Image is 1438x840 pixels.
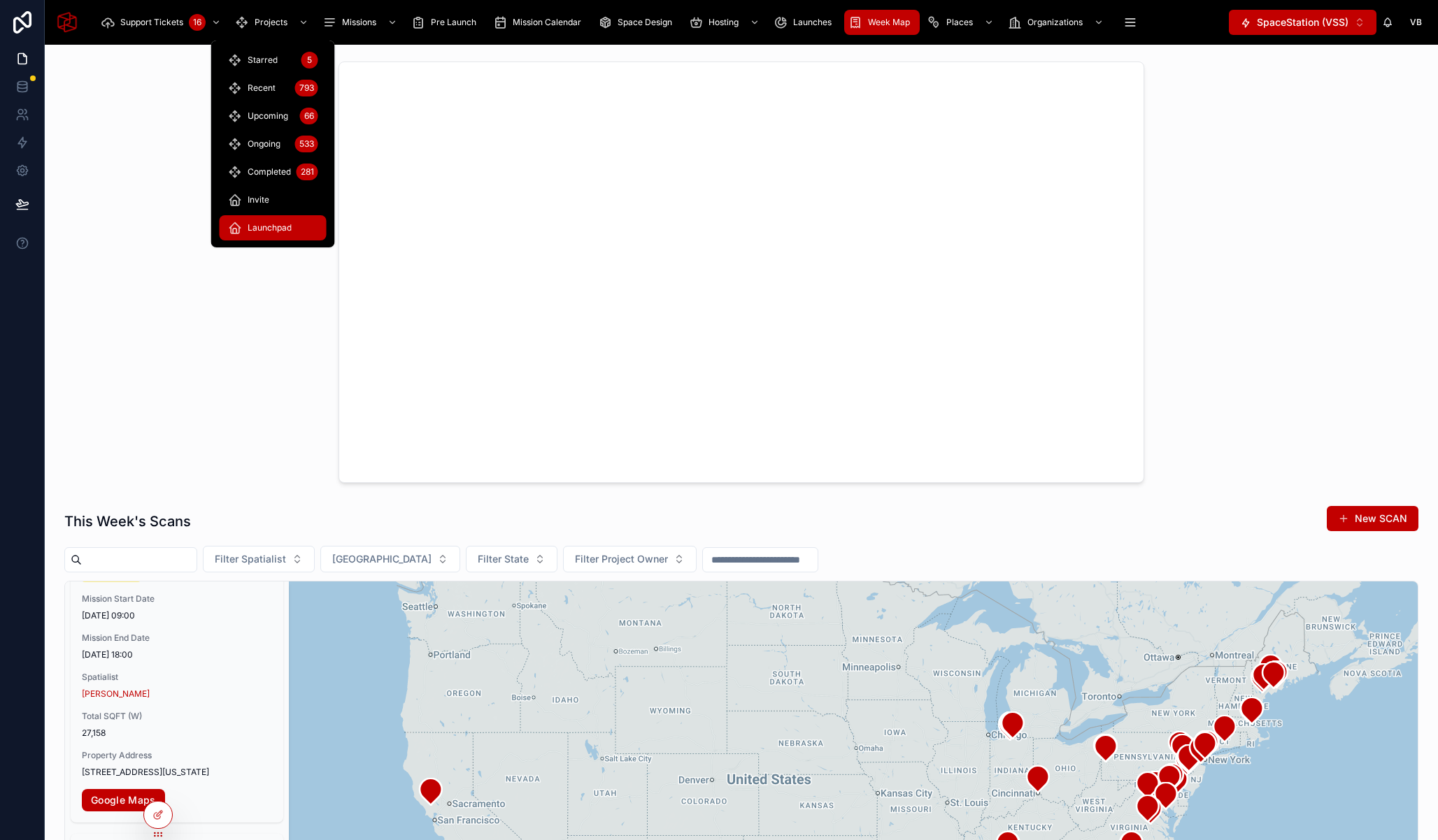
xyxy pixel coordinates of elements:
[431,17,476,28] span: Pre Launch
[220,187,327,212] a: Invite
[248,194,269,205] span: Invite
[231,10,315,35] a: Projects
[215,552,286,566] span: Filter Spatialist
[478,552,529,566] span: Filter State
[248,55,278,66] span: Starred
[793,17,832,28] span: Launches
[220,215,327,240] a: Launchpad
[248,110,288,122] span: Upcoming
[189,14,206,31] div: 16
[82,649,272,660] span: [DATE] 18:00
[82,688,150,700] a: [PERSON_NAME]
[342,17,376,28] span: Missions
[923,10,1001,35] a: Places
[255,17,287,28] span: Projects
[1257,15,1348,29] span: SpaceStation (VSS)
[64,512,191,531] h1: This Week's Scans
[82,711,272,722] span: Total SQFT (W)
[82,789,165,811] a: Google Maps
[618,17,672,28] span: Space Design
[868,17,910,28] span: Week Map
[220,159,327,184] a: Completed281
[1327,506,1418,531] button: New SCAN
[1229,10,1376,35] button: Select Button
[301,52,318,68] div: 5
[407,10,486,35] a: Pre Launch
[300,108,318,124] div: 66
[575,552,668,566] span: Filter Project Owner
[248,166,291,178] span: Completed
[946,17,973,28] span: Places
[220,103,327,129] a: Upcoming66
[489,10,591,35] a: Mission Calendar
[82,672,272,683] span: Spatialist
[82,727,272,739] span: 27,158
[1410,17,1422,28] span: VB
[120,17,183,28] span: Support Tickets
[71,491,283,823] a: ConfirmedMission Start Date[DATE] 09:00Mission End Date[DATE] 18:00Spatialist[PERSON_NAME]Total S...
[297,164,318,180] div: 281
[82,632,272,644] span: Mission End Date
[82,767,272,778] span: [STREET_ADDRESS][US_STATE]
[513,17,581,28] span: Mission Calendar
[56,11,78,34] img: App logo
[295,136,318,152] div: 533
[82,610,272,621] span: [DATE] 09:00
[769,10,841,35] a: Launches
[594,10,682,35] a: Space Design
[82,750,272,761] span: Property Address
[248,138,280,150] span: Ongoing
[248,222,292,233] span: Launchpad
[709,17,739,28] span: Hosting
[203,546,315,572] button: Select Button
[320,546,460,572] button: Select Button
[318,10,404,35] a: Missions
[563,546,697,572] button: Select Button
[97,10,228,35] a: Support Tickets16
[332,552,432,566] span: [GEOGRAPHIC_DATA]
[844,10,920,35] a: Week Map
[220,75,327,101] a: Recent793
[220,48,327,73] a: Starred5
[466,546,557,572] button: Select Button
[1004,10,1111,35] a: Organizations
[90,7,1229,38] div: scrollable content
[295,80,318,96] div: 793
[220,131,327,157] a: Ongoing533
[1027,17,1083,28] span: Organizations
[82,593,272,604] span: Mission Start Date
[685,10,767,35] a: Hosting
[248,82,276,94] span: Recent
